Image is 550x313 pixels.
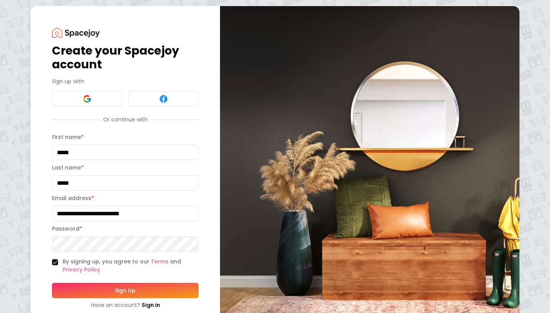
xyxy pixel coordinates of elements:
[82,94,92,103] img: Google signin
[52,77,199,85] p: Sign up with
[52,225,82,232] label: Password
[151,258,168,265] a: Terms
[100,116,151,123] span: Or continue with
[142,301,160,309] a: Sign in
[52,194,94,202] label: Email address
[52,44,199,71] h1: Create your Spacejoy account
[52,133,84,141] label: First name
[63,258,199,274] label: By signing up, you agree to our and
[63,266,100,273] a: Privacy Policy
[159,94,168,103] img: Facebook signin
[52,164,84,171] label: Last name
[52,27,100,38] img: Spacejoy Logo
[52,301,199,309] div: Have an account?
[52,283,199,298] button: Sign Up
